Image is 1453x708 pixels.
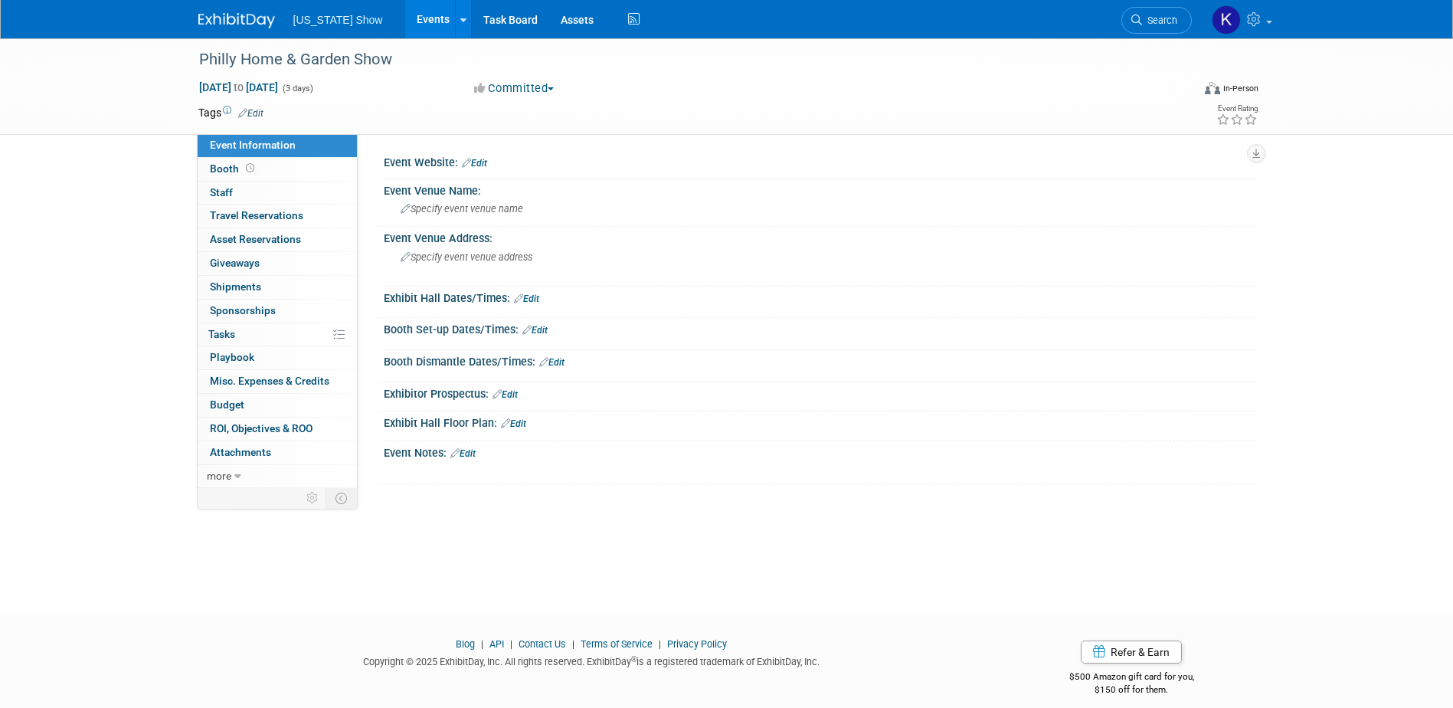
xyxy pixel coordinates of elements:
[514,293,539,304] a: Edit
[539,357,565,368] a: Edit
[210,351,254,363] span: Playbook
[198,276,357,299] a: Shipments
[198,323,357,346] a: Tasks
[198,205,357,228] a: Travel Reservations
[231,81,246,93] span: to
[1216,105,1258,113] div: Event Rating
[194,46,1169,74] div: Philly Home & Garden Show
[210,139,296,151] span: Event Information
[581,638,653,650] a: Terms of Service
[456,638,475,650] a: Blog
[1212,5,1241,34] img: keith kollar
[210,398,244,411] span: Budget
[667,638,727,650] a: Privacy Policy
[401,251,532,263] span: Specify event venue address
[384,287,1255,306] div: Exhibit Hall Dates/Times:
[210,280,261,293] span: Shipments
[469,80,560,97] button: Committed
[210,186,233,198] span: Staff
[198,80,279,94] span: [DATE] [DATE]
[198,228,357,251] a: Asset Reservations
[477,638,487,650] span: |
[326,488,357,508] td: Toggle Event Tabs
[198,182,357,205] a: Staff
[198,651,986,669] div: Copyright © 2025 ExhibitDay, Inc. All rights reserved. ExhibitDay is a registered trademark of Ex...
[238,108,263,119] a: Edit
[384,227,1255,246] div: Event Venue Address:
[384,179,1255,198] div: Event Venue Name:
[210,162,257,175] span: Booth
[299,488,326,508] td: Personalize Event Tab Strip
[210,375,329,387] span: Misc. Expenses & Credits
[210,446,271,458] span: Attachments
[493,389,518,400] a: Edit
[207,470,231,482] span: more
[522,325,548,336] a: Edit
[210,304,276,316] span: Sponsorships
[1205,82,1220,94] img: Format-Inperson.png
[631,655,637,664] sup: ®
[198,394,357,417] a: Budget
[384,151,1255,171] div: Event Website:
[1142,15,1177,26] span: Search
[210,257,260,269] span: Giveaways
[198,158,357,181] a: Booth
[489,638,504,650] a: API
[198,346,357,369] a: Playbook
[1008,660,1255,696] div: $500 Amazon gift card for you,
[198,465,357,488] a: more
[281,84,313,93] span: (3 days)
[198,134,357,157] a: Event Information
[208,328,235,340] span: Tasks
[210,422,313,434] span: ROI, Objectives & ROO
[243,162,257,174] span: Booth not reserved yet
[501,418,526,429] a: Edit
[384,411,1255,431] div: Exhibit Hall Floor Plan:
[655,638,665,650] span: |
[462,158,487,169] a: Edit
[384,382,1255,402] div: Exhibitor Prospectus:
[401,203,523,215] span: Specify event venue name
[1121,7,1192,34] a: Search
[198,105,263,120] td: Tags
[1008,683,1255,697] div: $150 off for them.
[1101,80,1259,103] div: Event Format
[198,370,357,393] a: Misc. Expenses & Credits
[198,300,357,323] a: Sponsorships
[210,233,301,245] span: Asset Reservations
[198,418,357,441] a: ROI, Objectives & ROO
[198,13,275,28] img: ExhibitDay
[450,448,476,459] a: Edit
[384,318,1255,338] div: Booth Set-up Dates/Times:
[384,441,1255,461] div: Event Notes:
[384,350,1255,370] div: Booth Dismantle Dates/Times:
[506,638,516,650] span: |
[198,252,357,275] a: Giveaways
[1222,83,1258,94] div: In-Person
[1081,641,1182,664] a: Refer & Earn
[198,441,357,464] a: Attachments
[210,209,303,221] span: Travel Reservations
[293,14,383,26] span: [US_STATE] Show
[568,638,578,650] span: |
[519,638,566,650] a: Contact Us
